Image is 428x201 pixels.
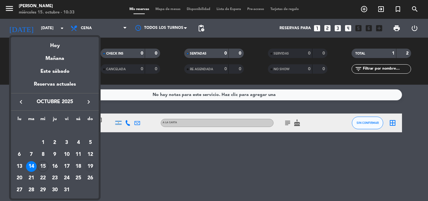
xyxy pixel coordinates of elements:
div: 24 [61,173,72,184]
button: keyboard_arrow_right [83,98,94,106]
th: viernes [61,115,73,125]
div: 1 [38,137,48,148]
div: 21 [26,173,37,184]
div: 17 [61,161,72,172]
td: 14 de octubre de 2025 [25,161,37,172]
th: martes [25,115,37,125]
div: 12 [85,149,96,160]
td: 16 de octubre de 2025 [49,161,61,172]
td: 27 de octubre de 2025 [13,184,25,196]
div: Hoy [11,37,99,50]
div: 2 [50,137,60,148]
td: 6 de octubre de 2025 [13,149,25,161]
td: 8 de octubre de 2025 [37,149,49,161]
td: 23 de octubre de 2025 [49,172,61,184]
td: 13 de octubre de 2025 [13,161,25,172]
td: 2 de octubre de 2025 [49,137,61,149]
div: 23 [50,173,60,184]
td: 22 de octubre de 2025 [37,172,49,184]
td: 12 de octubre de 2025 [84,149,96,161]
div: 14 [26,161,37,172]
div: 27 [14,185,25,195]
div: Mañana [11,50,99,63]
div: 7 [26,149,37,160]
td: 7 de octubre de 2025 [25,149,37,161]
td: 25 de octubre de 2025 [73,172,85,184]
td: OCT. [13,125,96,137]
div: 22 [38,173,48,184]
span: octubre 2025 [27,98,83,106]
td: 21 de octubre de 2025 [25,172,37,184]
div: 28 [26,185,37,195]
div: 19 [85,161,96,172]
div: 25 [73,173,84,184]
div: 11 [73,149,84,160]
th: domingo [84,115,96,125]
td: 31 de octubre de 2025 [61,184,73,196]
td: 29 de octubre de 2025 [37,184,49,196]
div: Este sábado [11,63,99,80]
td: 26 de octubre de 2025 [84,172,96,184]
td: 17 de octubre de 2025 [61,161,73,172]
div: 29 [38,185,48,195]
td: 28 de octubre de 2025 [25,184,37,196]
div: 8 [38,149,48,160]
div: 31 [61,185,72,195]
div: Reservas actuales [11,80,99,93]
div: 18 [73,161,84,172]
td: 1 de octubre de 2025 [37,137,49,149]
div: 3 [61,137,72,148]
td: 20 de octubre de 2025 [13,172,25,184]
td: 19 de octubre de 2025 [84,161,96,172]
div: 16 [50,161,60,172]
div: 4 [73,137,84,148]
th: lunes [13,115,25,125]
td: 15 de octubre de 2025 [37,161,49,172]
td: 3 de octubre de 2025 [61,137,73,149]
div: 10 [61,149,72,160]
div: 30 [50,185,60,195]
th: miércoles [37,115,49,125]
td: 9 de octubre de 2025 [49,149,61,161]
td: 11 de octubre de 2025 [73,149,85,161]
td: 5 de octubre de 2025 [84,137,96,149]
i: keyboard_arrow_left [17,98,25,106]
div: 26 [85,173,96,184]
td: 4 de octubre de 2025 [73,137,85,149]
th: sábado [73,115,85,125]
div: 5 [85,137,96,148]
td: 10 de octubre de 2025 [61,149,73,161]
td: 30 de octubre de 2025 [49,184,61,196]
td: 24 de octubre de 2025 [61,172,73,184]
div: 13 [14,161,25,172]
div: 6 [14,149,25,160]
th: jueves [49,115,61,125]
button: keyboard_arrow_left [15,98,27,106]
div: 15 [38,161,48,172]
div: 20 [14,173,25,184]
i: keyboard_arrow_right [85,98,92,106]
td: 18 de octubre de 2025 [73,161,85,172]
div: 9 [50,149,60,160]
